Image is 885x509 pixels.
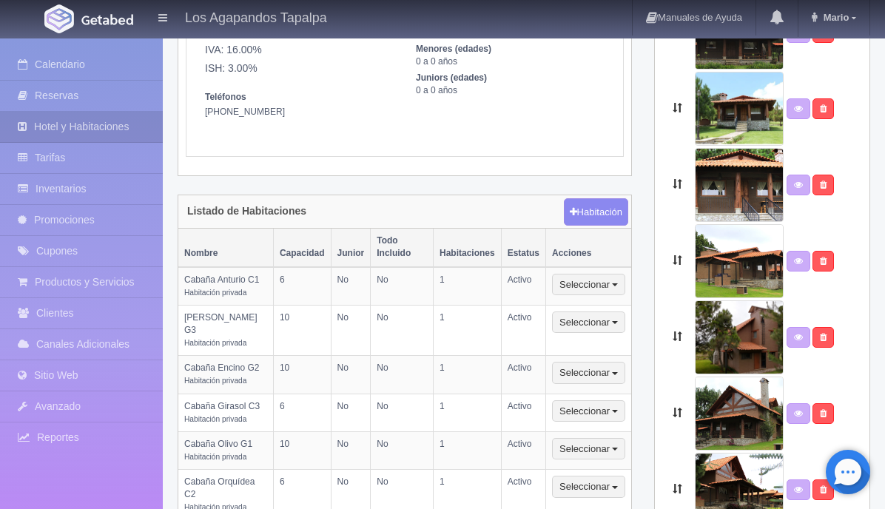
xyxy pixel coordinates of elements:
[331,356,371,394] td: No
[178,394,273,431] td: Cabaña Girasol C3
[501,431,545,469] td: Activo
[44,4,74,33] img: Getabed
[178,305,273,355] td: [PERSON_NAME] G3
[552,362,625,384] button: Seleccionar
[205,90,394,134] address: [PHONE_NUMBER]
[205,92,246,102] strong: Teléfonos
[552,274,625,296] button: Seleccionar
[371,305,434,355] td: No
[273,356,331,394] td: 10
[178,229,273,266] th: Nombre
[695,72,784,146] img: 649_8394.png
[371,267,434,306] td: No
[416,84,605,97] dd: 0 a 0 años
[501,305,545,355] td: Activo
[695,148,784,222] img: 649_8392.png
[564,198,628,226] button: Habitación
[433,431,501,469] td: 1
[184,289,246,297] small: Habitación privada
[178,267,273,306] td: Cabaña Anturio C1
[185,7,327,26] h4: Los Agapandos Tapalpa
[331,229,371,266] th: Junior
[178,356,273,394] td: Cabaña Encino G2
[178,431,273,469] td: Cabaña Olivo G1
[371,356,434,394] td: No
[273,394,331,431] td: 6
[184,339,246,347] small: Habitación privada
[331,267,371,306] td: No
[416,55,605,68] dd: 0 a 0 años
[187,206,306,217] h4: Listado de Habitaciones
[273,431,331,469] td: 10
[433,267,501,306] td: 1
[433,305,501,355] td: 1
[273,305,331,355] td: 10
[501,229,545,266] th: Estatus
[501,394,545,431] td: Activo
[273,229,331,266] th: Capacidad
[331,305,371,355] td: No
[371,394,434,431] td: No
[371,431,434,469] td: No
[433,394,501,431] td: 1
[501,356,545,394] td: Activo
[184,415,246,423] small: Habitación privada
[416,43,605,55] dt: Menores (edades)
[552,311,625,334] button: Seleccionar
[433,229,501,266] th: Habitaciones
[184,377,246,385] small: Habitación privada
[416,72,605,84] dt: Juniors (edades)
[81,14,133,25] img: Getabed
[552,438,625,460] button: Seleccionar
[695,224,784,298] img: 649_8393.png
[205,63,394,74] h5: ISH: 3.00%
[552,476,625,498] button: Seleccionar
[820,12,849,23] span: Mario
[205,44,394,55] h5: IVA: 16.00%
[331,394,371,431] td: No
[433,356,501,394] td: 1
[184,453,246,461] small: Habitación privada
[695,377,784,451] img: 649_8396.png
[552,400,625,422] button: Seleccionar
[695,300,784,374] img: 649_8395.png
[371,229,434,266] th: Todo Incluido
[273,267,331,306] td: 6
[331,431,371,469] td: No
[501,267,545,306] td: Activo
[546,229,631,266] th: Acciones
